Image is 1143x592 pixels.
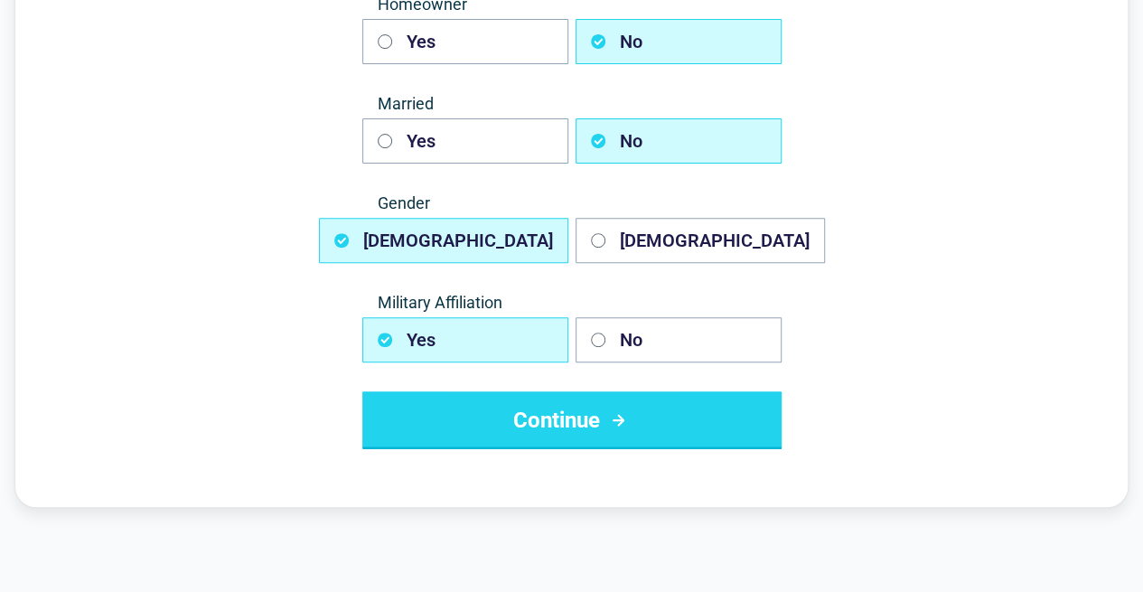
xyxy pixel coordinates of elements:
span: Gender [362,193,782,214]
button: [DEMOGRAPHIC_DATA] [576,218,825,263]
span: Married [362,93,782,115]
button: No [576,118,782,164]
button: Yes [362,317,568,362]
button: Yes [362,118,568,164]
button: [DEMOGRAPHIC_DATA] [319,218,568,263]
button: Continue [362,391,782,449]
button: Yes [362,19,568,64]
button: No [576,317,782,362]
button: No [576,19,782,64]
span: Military Affiliation [362,292,782,314]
